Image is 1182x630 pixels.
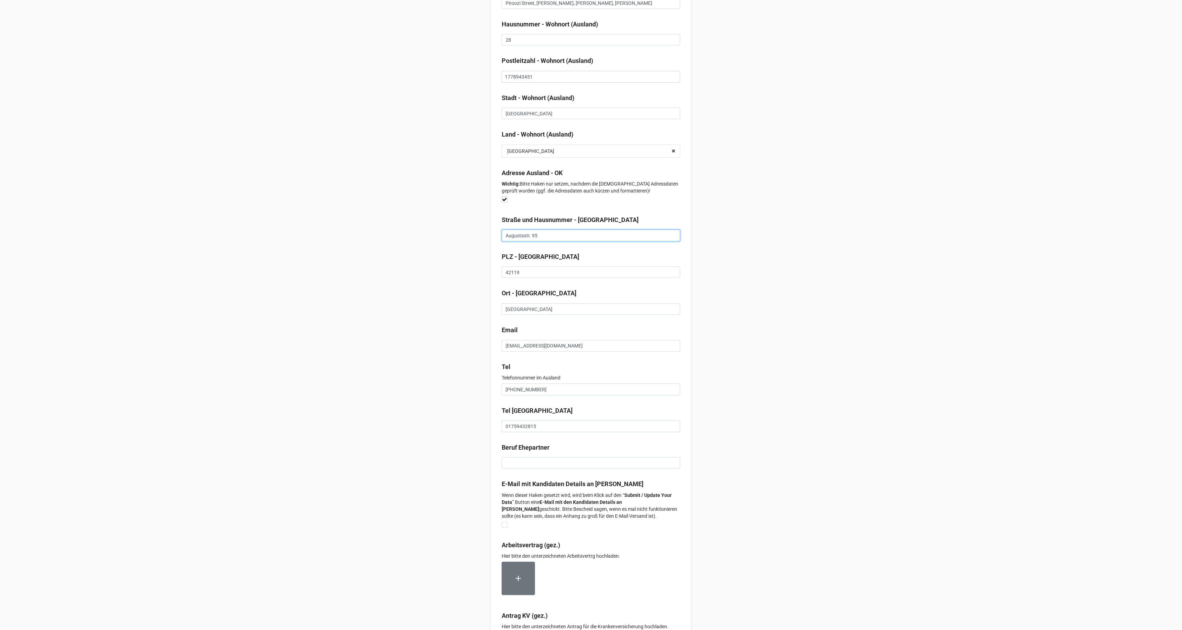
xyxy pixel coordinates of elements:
[502,479,643,489] label: E-Mail mit Kandidaten Details an [PERSON_NAME]
[502,374,680,381] p: Telefonnummer im Ausland
[502,492,672,505] strong: Submit / Update Your Data
[502,93,574,103] label: Stadt - Wohnort (Ausland)
[502,56,593,66] label: Postleitzahl - Wohnort (Ausland)
[502,215,639,225] label: Straße und Hausnummer - [GEOGRAPHIC_DATA]
[502,130,573,139] label: Land - Wohnort (Ausland)
[502,406,573,416] label: Tel [GEOGRAPHIC_DATA]
[507,149,554,154] div: [GEOGRAPHIC_DATA]
[502,611,548,621] label: Antrag KV (gez.)
[502,252,579,262] label: PLZ - [GEOGRAPHIC_DATA]
[502,540,560,550] label: Arbeitsvertrag (gez.)
[502,499,622,512] strong: E-Mail mit den Kandidaten Details an [PERSON_NAME]
[502,19,598,29] label: Hausnummer - Wohnort (Ausland)
[502,325,518,335] label: Email
[502,553,680,559] p: Hier bitte den unterzeichneten Arbeitsvertrg hochladen.
[502,181,520,187] strong: Wichtig:
[502,492,680,519] p: Wenn dieser Haken gesetzt wird, wird beim Klick auf den “ ” Button eine geschickt. Bitte Bescheid...
[502,168,563,178] label: Adresse Ausland - OK
[502,288,576,298] label: Ort - [GEOGRAPHIC_DATA]
[502,443,550,452] label: Beruf Ehepartner
[502,362,510,372] label: Tel
[502,180,680,194] p: Bitte Haken nur setzen, nachdem die [DEMOGRAPHIC_DATA] Adressdaten geprüft wurden (ggf. die Adres...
